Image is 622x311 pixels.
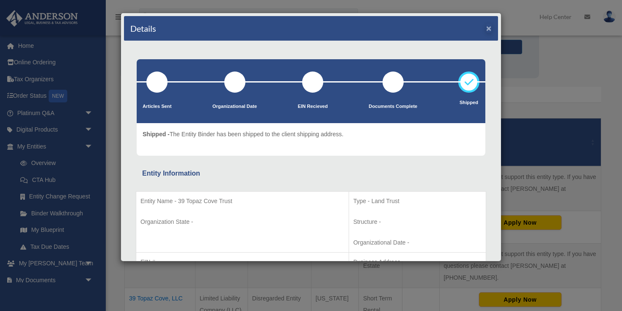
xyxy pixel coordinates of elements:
p: Organizational Date [212,102,257,111]
button: × [486,24,492,33]
p: Documents Complete [369,102,417,111]
p: EIN Recieved [298,102,328,111]
p: Organizational Date - [353,237,482,248]
p: Articles Sent [143,102,171,111]
p: Organization State - [140,217,344,227]
p: Shipped [458,99,479,107]
p: EIN # - [140,257,344,267]
p: Type - Land Trust [353,196,482,206]
h4: Details [130,22,156,34]
span: Shipped - [143,131,170,138]
p: Structure - [353,217,482,227]
p: Entity Name - 39 Topaz Cove Trust [140,196,344,206]
p: Business Address - [353,257,482,267]
div: Entity Information [142,168,480,179]
p: The Entity Binder has been shipped to the client shipping address. [143,129,344,140]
